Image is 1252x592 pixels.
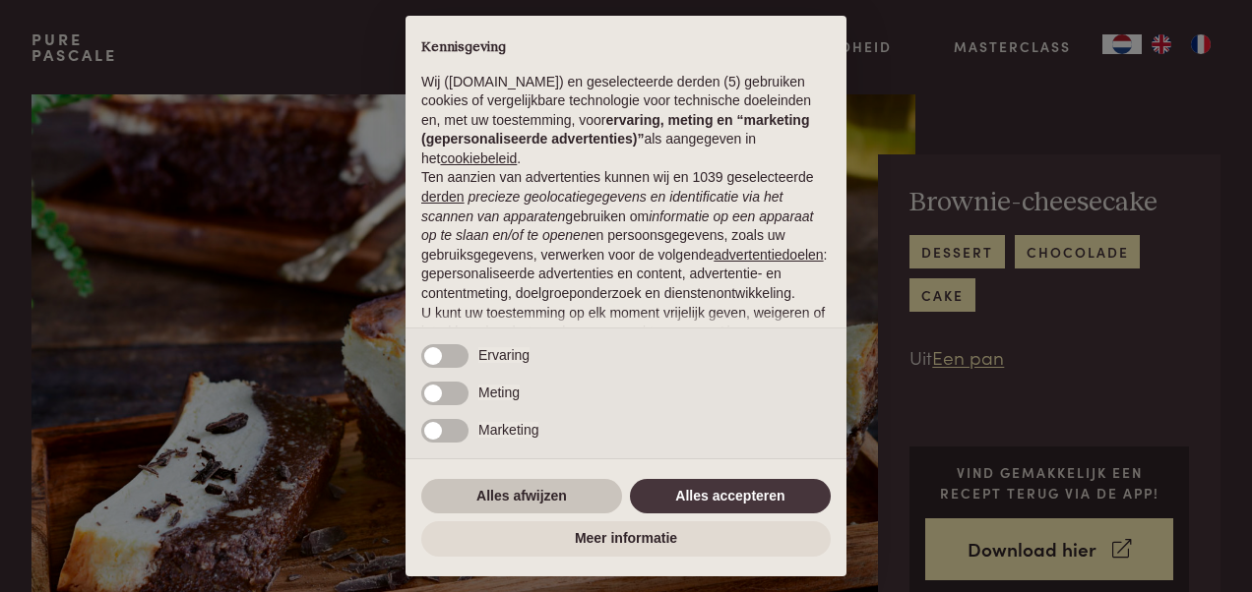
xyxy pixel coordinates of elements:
p: U kunt uw toestemming op elk moment vrijelijk geven, weigeren of intrekken door het voorkeurenpan... [421,304,831,400]
strong: ervaring, meting en “marketing (gepersonaliseerde advertenties)” [421,112,809,148]
h2: Kennisgeving [421,39,831,57]
button: derden [421,188,465,207]
button: advertentiedoelen [714,246,823,266]
em: precieze geolocatiegegevens en identificatie via het scannen van apparaten [421,189,782,224]
span: Meting [478,385,520,400]
p: Ten aanzien van advertenties kunnen wij en 1039 geselecteerde gebruiken om en persoonsgegevens, z... [421,168,831,303]
em: informatie op een apparaat op te slaan en/of te openen [421,208,814,244]
a: cookiebeleid [440,150,517,166]
span: Ervaring [478,347,530,363]
button: Alles accepteren [630,479,831,514]
button: Alles afwijzen [421,479,622,514]
p: Wij ([DOMAIN_NAME]) en geselecteerde derden (5) gebruiken cookies of vergelijkbare technologie vo... [421,73,831,169]
span: Marketing [478,422,538,438]
button: Meer informatie [421,521,831,557]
